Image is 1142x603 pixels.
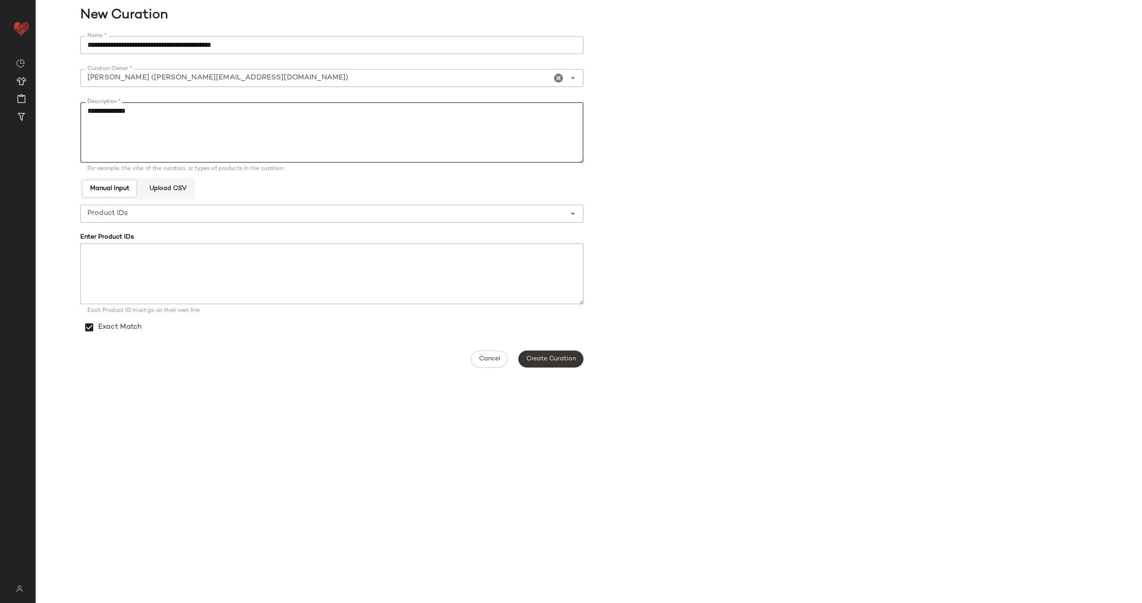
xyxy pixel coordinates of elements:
span: Create Curation [526,355,576,363]
span: Upload CSV [149,185,186,192]
i: Open [567,73,578,83]
span: New Curation [36,5,1137,25]
img: svg%3e [16,59,25,68]
label: Exact Match [98,315,142,340]
button: Create Curation [518,351,583,368]
div: For example, the vibe of the curation, or types of products in the curation. [87,166,576,172]
span: Product IDs [87,208,128,219]
span: Cancel [479,355,500,363]
button: Upload CSV [141,180,193,198]
button: Manual Input [82,180,137,198]
i: Clear Curation Owner * [553,73,564,83]
span: Manual Input [90,185,129,192]
img: heart_red.DM2ytmEG.svg [12,20,30,37]
img: svg%3e [11,585,28,592]
div: Each Product ID must go on their own line [87,307,576,315]
button: Cancel [471,351,508,368]
div: Enter Product IDs [80,232,583,242]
